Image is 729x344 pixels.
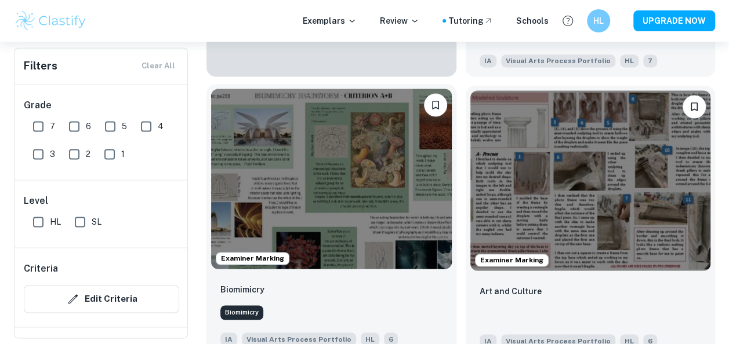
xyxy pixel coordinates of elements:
[220,305,263,320] div: Biomimicry
[24,58,57,74] h6: Filters
[50,120,55,133] span: 7
[122,120,127,133] span: 5
[86,148,90,160] span: 2
[86,120,91,133] span: 6
[558,11,578,31] button: Help and Feedback
[24,285,179,313] button: Edit Criteria
[24,194,179,208] h6: Level
[480,285,542,298] p: Art and Culture
[633,10,715,31] button: UPGRADE NOW
[220,283,264,296] p: Biomimicry
[303,14,357,27] p: Exemplars
[50,148,55,160] span: 3
[587,9,610,32] button: HL
[50,215,61,228] span: HL
[216,253,289,264] span: Examiner Marking
[158,120,164,133] span: 4
[24,98,179,112] h6: Grade
[121,148,125,160] span: 1
[424,93,447,116] button: Bookmark
[24,262,58,276] h6: Criteria
[211,89,452,269] img: Visual Arts Process Portfolio IA example thumbnail: Biomimicry
[516,14,549,27] a: Schools
[448,14,493,27] a: Tutoring
[501,54,615,67] span: Visual Arts Process Portfolio
[92,215,101,228] span: SL
[592,14,605,27] h6: HL
[380,14,419,27] p: Review
[620,54,639,67] span: HL
[476,255,548,265] span: Examiner Marking
[14,9,88,32] img: Clastify logo
[470,90,711,270] img: Visual Arts Process Portfolio IA example thumbnail: Art and Culture
[683,95,706,118] button: Bookmark
[643,54,657,67] span: 7
[480,54,496,67] span: IA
